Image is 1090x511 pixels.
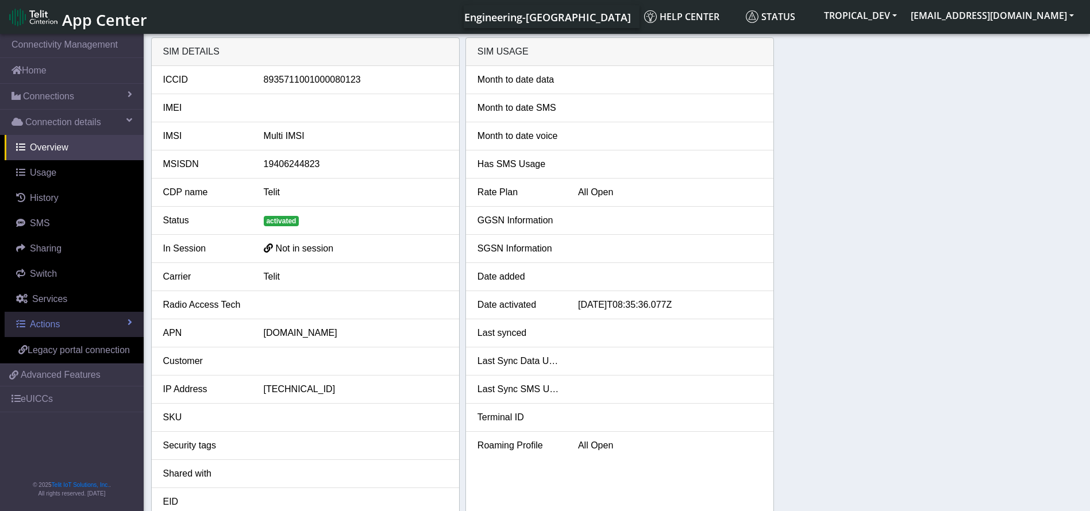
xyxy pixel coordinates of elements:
div: Roaming Profile [469,439,569,452]
div: Security tags [155,439,255,452]
span: SMS [30,218,50,228]
div: Rate Plan [469,185,569,199]
span: Status [746,10,795,23]
div: Customer [155,354,255,368]
span: Legacy portal connection [28,345,130,355]
div: Last synced [469,326,569,340]
span: Connection details [25,115,101,129]
div: Status [155,214,255,227]
a: Services [5,287,144,312]
div: Month to date data [469,73,569,87]
a: Switch [5,261,144,287]
div: SGSN Information [469,242,569,255]
img: knowledge.svg [644,10,657,23]
a: Usage [5,160,144,185]
div: In Session [155,242,255,255]
div: Shared with [155,467,255,481]
button: TROPICAL_DEV [817,5,904,26]
a: Telit IoT Solutions, Inc. [52,482,109,488]
a: App Center [9,5,145,29]
div: IMSI [155,129,255,143]
span: Actions [30,319,60,329]
div: 19406244823 [255,157,456,171]
div: EID [155,495,255,509]
div: CDP name [155,185,255,199]
div: Radio Access Tech [155,298,255,312]
div: Has SMS Usage [469,157,569,171]
div: [DATE]T08:35:36.077Z [569,298,771,312]
span: History [30,193,59,203]
div: Last Sync SMS Usage [469,382,569,396]
div: APN [155,326,255,340]
img: status.svg [746,10,758,23]
span: Connections [23,90,74,103]
div: Multi IMSI [255,129,456,143]
div: Date activated [469,298,569,312]
div: Month to date SMS [469,101,569,115]
span: App Center [62,9,147,30]
div: GGSN Information [469,214,569,227]
a: Help center [640,5,741,28]
div: IP Address [155,382,255,396]
div: [DOMAIN_NAME] [255,326,456,340]
div: Month to date voice [469,129,569,143]
span: Services [32,294,67,304]
img: logo-telit-cinterion-gw-new.png [9,8,57,26]
span: Engineering-[GEOGRAPHIC_DATA] [464,10,631,24]
a: History [5,185,144,211]
div: Last Sync Data Usage [469,354,569,368]
span: Advanced Features [21,368,101,382]
a: SMS [5,211,144,236]
span: Help center [644,10,719,23]
div: SIM Usage [466,38,773,66]
a: Actions [5,312,144,337]
button: [EMAIL_ADDRESS][DOMAIN_NAME] [904,5,1081,26]
div: ICCID [155,73,255,87]
div: Telit [255,185,456,199]
a: Overview [5,135,144,160]
div: SKU [155,411,255,424]
div: IMEI [155,101,255,115]
div: MSISDN [155,157,255,171]
span: Usage [30,168,56,177]
span: Switch [30,269,57,278]
div: 8935711001000080123 [255,73,456,87]
div: Date added [469,270,569,284]
span: Not in session [276,243,334,253]
a: Your current platform instance [464,5,630,28]
div: Terminal ID [469,411,569,424]
div: All Open [569,185,771,199]
div: Carrier [155,270,255,284]
span: Sharing [30,243,61,253]
span: activated [264,216,299,226]
span: Overview [30,142,68,152]
div: All Open [569,439,771,452]
div: SIM details [152,38,459,66]
div: [TECHNICAL_ID] [255,382,456,396]
a: Sharing [5,236,144,261]
a: Status [741,5,817,28]
div: Telit [255,270,456,284]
